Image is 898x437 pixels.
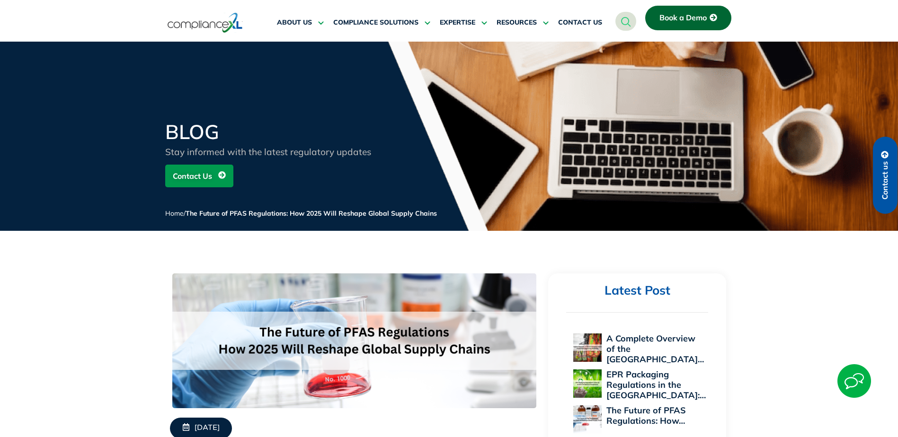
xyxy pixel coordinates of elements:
[497,18,537,27] span: RESOURCES
[168,12,243,34] img: logo-one.svg
[573,369,602,398] img: EPR Packaging Regulations in the US: A 2025 Compliance Perspective
[645,6,731,30] a: Book a Demo
[277,18,312,27] span: ABOUT US
[440,11,487,34] a: EXPERTISE
[165,209,437,218] span: /
[333,18,418,27] span: COMPLIANCE SOLUTIONS
[558,11,602,34] a: CONTACT US
[333,11,430,34] a: COMPLIANCE SOLUTIONS
[277,11,324,34] a: ABOUT US
[165,209,184,218] a: Home
[186,209,437,218] span: The Future of PFAS Regulations: How 2025 Will Reshape Global Supply Chains
[497,11,549,34] a: RESOURCES
[165,122,392,142] h2: BLOG
[837,364,871,398] img: Start Chat
[873,137,898,214] a: Contact us
[195,423,220,433] span: [DATE]
[573,333,602,362] img: A Complete Overview of the EU Personal Protective Equipment Regulation 2016/425
[165,165,233,187] a: Contact Us
[881,161,889,200] span: Contact us
[558,18,602,27] span: CONTACT US
[440,18,475,27] span: EXPERTISE
[165,146,371,157] span: Stay informed with the latest regulatory updates
[615,12,636,31] a: navsearch-button
[606,369,706,401] a: EPR Packaging Regulations in the [GEOGRAPHIC_DATA]:…
[606,333,704,365] a: A Complete Overview of the [GEOGRAPHIC_DATA]…
[173,167,212,185] span: Contact Us
[573,405,602,434] img: The Future of PFAS Regulations: How 2025 Will Reshape Global Supply Chains
[606,405,686,426] a: The Future of PFAS Regulations: How…
[566,283,708,298] h2: Latest Post
[659,14,707,22] span: Book a Demo
[172,273,536,408] img: The Future of PFAS Regulations How 2025 Will Reshape Global Supply Chains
